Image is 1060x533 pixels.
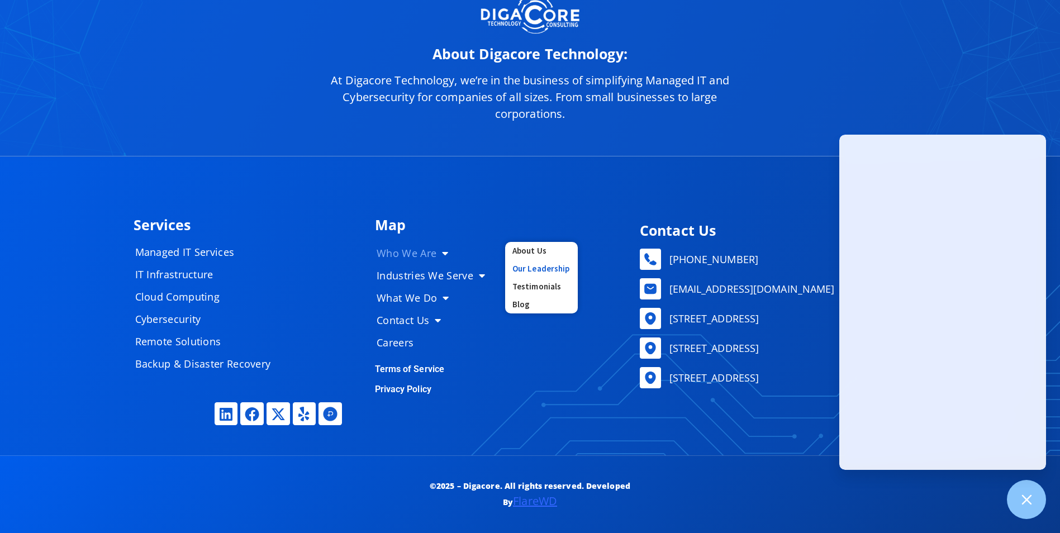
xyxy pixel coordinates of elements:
a: [STREET_ADDRESS] [640,337,921,359]
nav: Menu [124,241,292,375]
a: About Us [505,242,578,260]
a: Terms of Service [375,364,445,374]
a: [STREET_ADDRESS] [640,308,921,329]
a: Managed IT Services [124,241,292,263]
a: [PHONE_NUMBER] [640,249,921,270]
span: [STREET_ADDRESS] [667,310,759,327]
h4: Map [375,218,624,232]
a: Cloud Computing [124,285,292,308]
span: [STREET_ADDRESS] [667,340,759,356]
a: Contact Us [365,309,505,331]
a: Careers [365,331,505,354]
a: Privacy Policy [375,384,431,394]
h2: About Digacore Technology: [312,47,748,61]
a: IT Infrastructure [124,263,292,285]
p: At Digacore Technology, we’re in the business of simplifying Managed IT and Cybersecurity for com... [312,72,748,122]
p: ©2025 – Digacore. All rights reserved. Developed By [405,478,655,511]
a: Industries We Serve [365,264,505,287]
a: [EMAIL_ADDRESS][DOMAIN_NAME] [640,278,921,299]
a: [STREET_ADDRESS] [640,367,921,388]
ul: Who We Are [505,242,578,313]
span: [PHONE_NUMBER] [667,251,758,268]
a: Remote Solutions [124,330,292,353]
a: Our Leadership [505,260,578,278]
a: Backup & Disaster Recovery [124,353,292,375]
h4: Contact Us [640,223,921,237]
iframe: Chatgenie Messenger [839,135,1046,470]
a: Testimonials [505,278,578,296]
a: What We Do [365,287,505,309]
a: Cybersecurity [124,308,292,330]
span: [EMAIL_ADDRESS][DOMAIN_NAME] [667,280,835,297]
a: FlareWD [513,493,557,508]
nav: Menu [365,242,505,354]
h4: Services [134,218,364,232]
a: Blog [505,296,578,313]
a: Who We Are [365,242,505,264]
span: [STREET_ADDRESS] [667,369,759,386]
